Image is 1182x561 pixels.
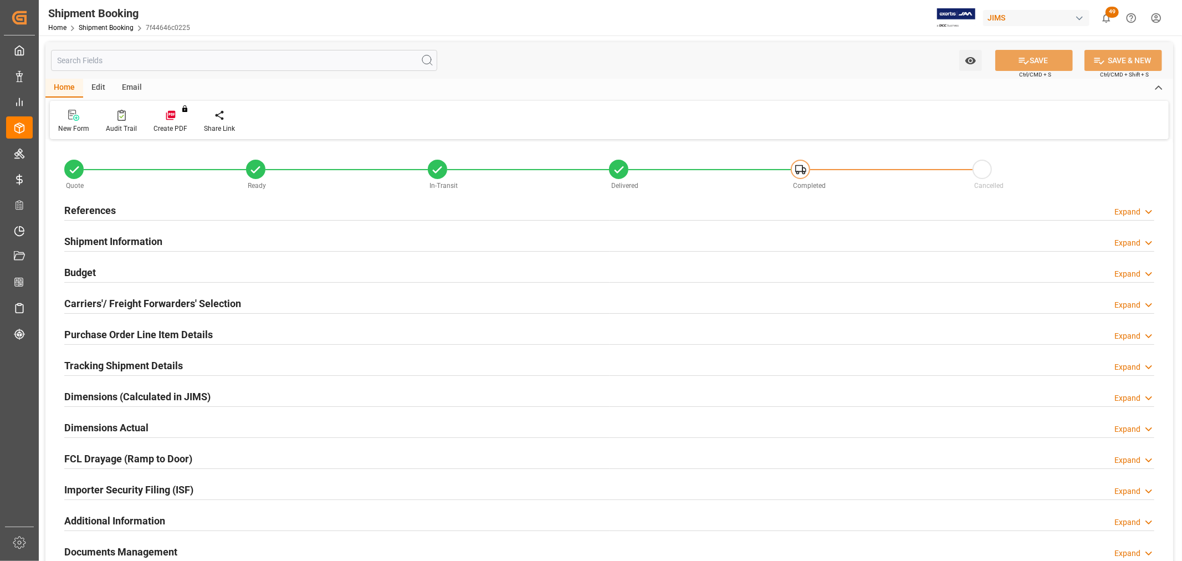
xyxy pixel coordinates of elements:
[248,182,266,190] span: Ready
[983,10,1089,26] div: JIMS
[64,420,149,435] h2: Dimensions Actual
[1100,70,1149,79] span: Ctrl/CMD + Shift + S
[1114,455,1140,466] div: Expand
[79,24,134,32] a: Shipment Booking
[1114,392,1140,404] div: Expand
[1114,330,1140,342] div: Expand
[64,203,116,218] h2: References
[1084,50,1162,71] button: SAVE & NEW
[58,124,89,134] div: New Form
[64,482,193,497] h2: Importer Security Filing (ISF)
[64,296,241,311] h2: Carriers'/ Freight Forwarders' Selection
[106,124,137,134] div: Audit Trail
[45,79,83,98] div: Home
[204,124,235,134] div: Share Link
[959,50,982,71] button: open menu
[983,7,1094,28] button: JIMS
[64,327,213,342] h2: Purchase Order Line Item Details
[64,544,177,559] h2: Documents Management
[64,389,211,404] h2: Dimensions (Calculated in JIMS)
[1119,6,1144,30] button: Help Center
[1114,268,1140,280] div: Expand
[1114,206,1140,218] div: Expand
[1114,237,1140,249] div: Expand
[51,50,437,71] input: Search Fields
[611,182,638,190] span: Delivered
[1114,424,1140,435] div: Expand
[48,5,190,22] div: Shipment Booking
[1114,548,1140,559] div: Expand
[114,79,150,98] div: Email
[937,8,975,28] img: Exertis%20JAM%20-%20Email%20Logo.jpg_1722504956.jpg
[1106,7,1119,18] span: 49
[1114,299,1140,311] div: Expand
[1019,70,1051,79] span: Ctrl/CMD + S
[995,50,1073,71] button: SAVE
[64,451,192,466] h2: FCL Drayage (Ramp to Door)
[66,182,84,190] span: Quote
[64,513,165,528] h2: Additional Information
[64,234,162,249] h2: Shipment Information
[429,182,458,190] span: In-Transit
[64,265,96,280] h2: Budget
[1094,6,1119,30] button: show 49 new notifications
[1114,486,1140,497] div: Expand
[975,182,1004,190] span: Cancelled
[793,182,826,190] span: Completed
[64,358,183,373] h2: Tracking Shipment Details
[83,79,114,98] div: Edit
[48,24,66,32] a: Home
[1114,361,1140,373] div: Expand
[1114,517,1140,528] div: Expand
